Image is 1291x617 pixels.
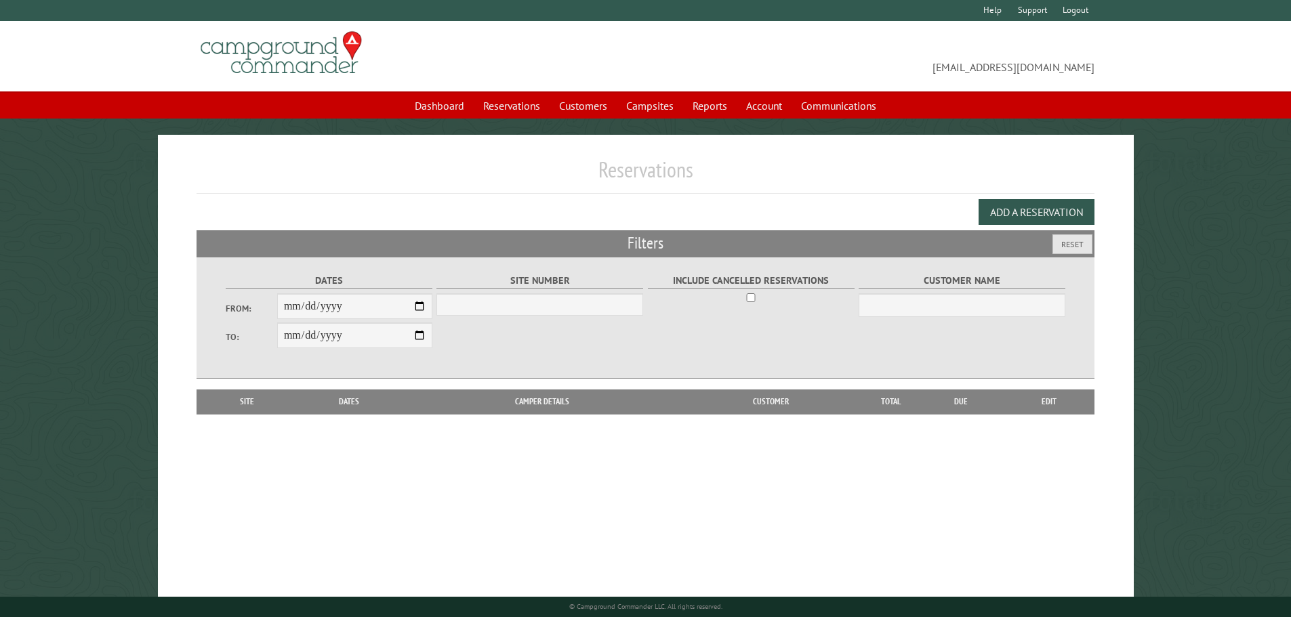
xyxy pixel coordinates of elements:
[203,389,291,414] th: Site
[618,93,682,119] a: Campsites
[226,331,277,343] label: To:
[864,389,918,414] th: Total
[197,26,366,79] img: Campground Commander
[918,389,1004,414] th: Due
[197,230,1095,256] h2: Filters
[475,93,548,119] a: Reservations
[1004,389,1095,414] th: Edit
[569,602,722,611] small: © Campground Commander LLC. All rights reserved.
[646,37,1095,75] span: [EMAIL_ADDRESS][DOMAIN_NAME]
[291,389,407,414] th: Dates
[407,93,472,119] a: Dashboard
[684,93,735,119] a: Reports
[436,273,643,289] label: Site Number
[226,273,432,289] label: Dates
[677,389,864,414] th: Customer
[551,93,615,119] a: Customers
[738,93,790,119] a: Account
[793,93,884,119] a: Communications
[407,389,677,414] th: Camper Details
[226,302,277,315] label: From:
[197,156,1095,194] h1: Reservations
[859,273,1065,289] label: Customer Name
[648,273,855,289] label: Include Cancelled Reservations
[1052,234,1092,254] button: Reset
[979,199,1094,225] button: Add a Reservation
